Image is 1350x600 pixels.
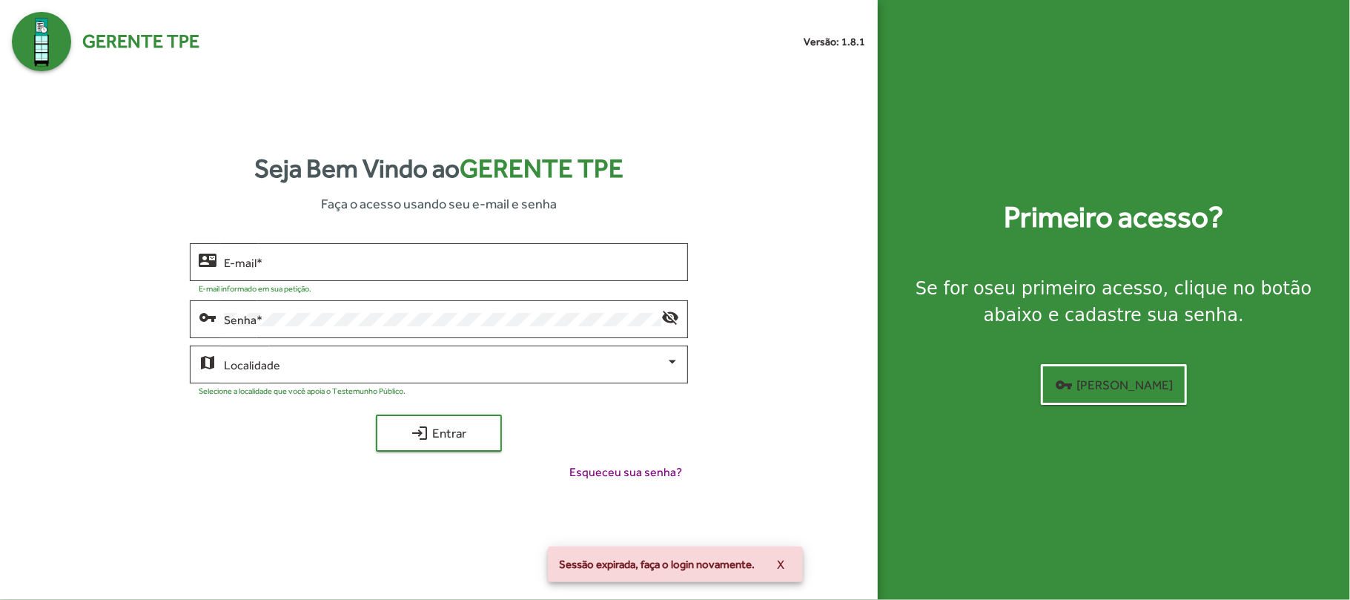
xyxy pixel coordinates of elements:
[804,34,866,50] small: Versão: 1.8.1
[199,353,216,371] mat-icon: map
[985,278,1163,299] strong: seu primeiro acesso
[254,149,623,188] strong: Seja Bem Vindo ao
[661,308,679,326] mat-icon: visibility_off
[199,284,311,293] mat-hint: E-mail informado em sua petição.
[389,420,489,446] span: Entrar
[1055,372,1173,398] span: [PERSON_NAME]
[1041,364,1187,405] button: [PERSON_NAME]
[569,464,682,481] span: Esqueceu sua senha?
[411,424,429,442] mat-icon: login
[12,12,71,71] img: Logo Gerente
[321,194,557,214] span: Faça o acesso usando seu e-mail e senha
[376,415,502,452] button: Entrar
[199,308,216,326] mat-icon: vpn_key
[1055,376,1073,394] mat-icon: vpn_key
[460,154,623,183] span: Gerente TPE
[1004,195,1223,240] strong: Primeiro acesso?
[199,386,406,395] mat-hint: Selecione a localidade que você apoia o Testemunho Público.
[778,551,785,578] span: X
[896,275,1332,329] div: Se for o , clique no botão abaixo e cadastre sua senha.
[766,551,797,578] button: X
[82,27,199,56] span: Gerente TPE
[199,251,216,268] mat-icon: contact_mail
[560,557,755,572] span: Sessão expirada, faça o login novamente.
